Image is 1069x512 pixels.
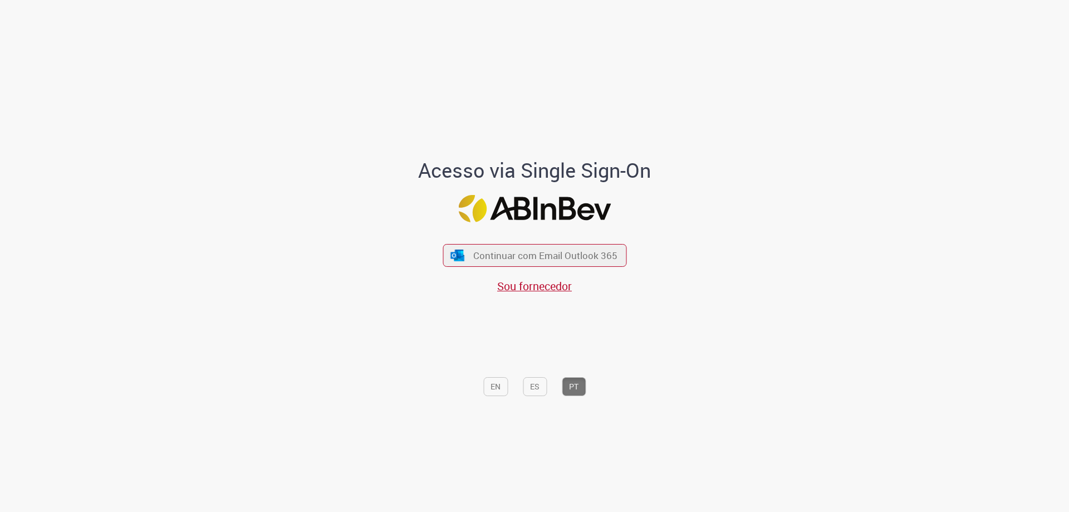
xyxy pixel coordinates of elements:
img: ícone Azure/Microsoft 360 [450,250,465,261]
button: ES [523,377,547,396]
img: Logo ABInBev [458,195,611,222]
h1: Acesso via Single Sign-On [380,159,689,182]
span: Continuar com Email Outlook 365 [473,249,617,262]
button: ícone Azure/Microsoft 360 Continuar com Email Outlook 365 [443,244,626,267]
button: PT [562,377,586,396]
a: Sou fornecedor [497,279,572,294]
button: EN [483,377,508,396]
